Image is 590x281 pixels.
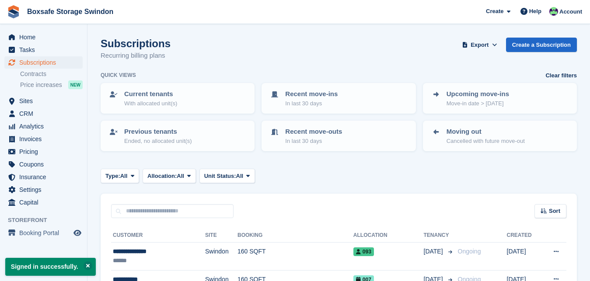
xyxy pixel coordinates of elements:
a: menu [4,133,83,145]
p: Signed in successfully. [5,258,96,276]
th: Booking [237,229,353,243]
span: Capital [19,196,72,208]
p: Recent move-outs [285,127,342,137]
td: [DATE] [507,243,541,271]
a: Current tenants With allocated unit(s) [101,84,254,113]
a: Recent move-ins In last 30 days [262,84,415,113]
button: Export [461,38,499,52]
th: Site [205,229,237,243]
a: menu [4,108,83,120]
span: All [177,172,184,180]
span: All [120,172,128,180]
th: Tenancy [424,229,454,243]
p: Moving out [447,127,525,137]
span: Analytics [19,120,72,132]
span: CRM [19,108,72,120]
a: Previous tenants Ended, no allocated unit(s) [101,121,254,150]
a: Price increases NEW [20,80,83,90]
a: menu [4,120,83,132]
td: Swindon [205,243,237,271]
a: Contracts [20,70,83,78]
p: Recurring billing plans [101,51,171,61]
img: stora-icon-8386f47178a22dfd0bd8f6a31ec36ba5ce8667c1dd55bd0f319d3a0aa187defe.svg [7,5,20,18]
p: Recent move-ins [285,89,338,99]
button: Unit Status: All [199,169,255,183]
th: Created [507,229,541,243]
a: menu [4,44,83,56]
span: All [236,172,244,180]
span: Pricing [19,146,72,158]
p: Upcoming move-ins [447,89,509,99]
span: Account [559,7,582,16]
a: menu [4,146,83,158]
p: In last 30 days [285,99,338,108]
span: Unit Status: [204,172,236,180]
span: Coupons [19,158,72,170]
a: menu [4,158,83,170]
h1: Subscriptions [101,38,171,49]
p: With allocated unit(s) [124,99,177,108]
h6: Quick views [101,71,136,79]
p: Cancelled with future move-out [447,137,525,146]
p: Current tenants [124,89,177,99]
span: Allocation: [147,172,177,180]
a: menu [4,227,83,239]
a: menu [4,95,83,107]
a: Boxsafe Storage Swindon [24,4,117,19]
button: Type: All [101,169,139,183]
th: Customer [111,229,205,243]
span: 093 [353,247,374,256]
p: Ended, no allocated unit(s) [124,137,192,146]
span: Help [529,7,541,16]
span: Storefront [8,216,87,225]
button: Allocation: All [143,169,196,183]
a: Preview store [72,228,83,238]
p: Previous tenants [124,127,192,137]
span: Home [19,31,72,43]
a: Create a Subscription [506,38,577,52]
a: Moving out Cancelled with future move-out [424,121,576,150]
a: menu [4,56,83,69]
span: [DATE] [424,247,445,256]
p: Move-in date > [DATE] [447,99,509,108]
span: Subscriptions [19,56,72,69]
a: Recent move-outs In last 30 days [262,121,415,150]
span: Create [486,7,503,16]
span: Type: [105,172,120,180]
a: Clear filters [545,71,577,80]
a: menu [4,31,83,43]
a: menu [4,184,83,196]
span: Sort [549,207,560,215]
a: Upcoming move-ins Move-in date > [DATE] [424,84,576,113]
a: menu [4,196,83,208]
span: Settings [19,184,72,196]
span: Insurance [19,171,72,183]
p: In last 30 days [285,137,342,146]
a: menu [4,171,83,183]
span: Export [471,41,489,49]
th: Allocation [353,229,424,243]
span: Tasks [19,44,72,56]
img: Kim Virabi [549,7,558,16]
span: Sites [19,95,72,107]
span: Ongoing [458,248,481,255]
span: Price increases [20,81,62,89]
div: NEW [68,80,83,89]
span: Invoices [19,133,72,145]
span: Booking Portal [19,227,72,239]
td: 160 SQFT [237,243,353,271]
